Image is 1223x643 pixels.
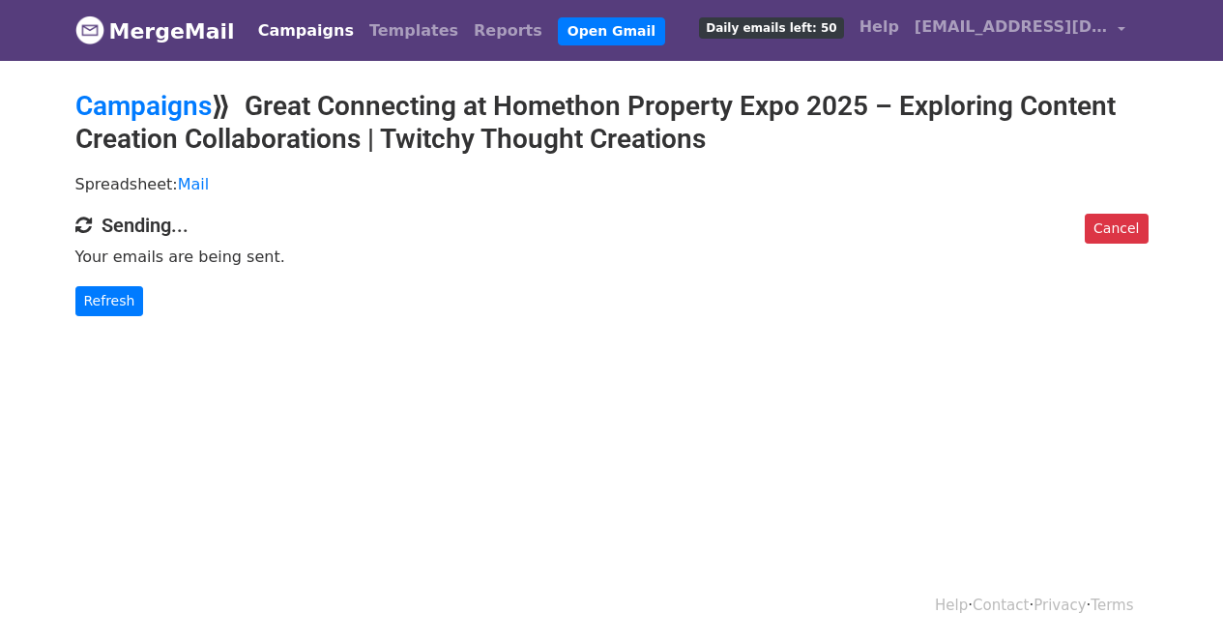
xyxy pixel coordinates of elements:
[1085,214,1148,244] a: Cancel
[75,286,144,316] a: Refresh
[75,247,1149,267] p: Your emails are being sent.
[75,174,1149,194] p: Spreadsheet:
[466,12,550,50] a: Reports
[558,17,665,45] a: Open Gmail
[852,8,907,46] a: Help
[691,8,851,46] a: Daily emails left: 50
[973,597,1029,614] a: Contact
[75,90,1149,155] h2: ⟫ Great Connecting at Homethon Property Expo 2025 – Exploring Content Creation Collaborations | T...
[75,214,1149,237] h4: Sending...
[75,11,235,51] a: MergeMail
[699,17,843,39] span: Daily emails left: 50
[75,15,104,44] img: MergeMail logo
[907,8,1133,53] a: [EMAIL_ADDRESS][DOMAIN_NAME]
[362,12,466,50] a: Templates
[915,15,1108,39] span: [EMAIL_ADDRESS][DOMAIN_NAME]
[935,597,968,614] a: Help
[250,12,362,50] a: Campaigns
[75,90,212,122] a: Campaigns
[1091,597,1133,614] a: Terms
[178,175,210,193] a: Mail
[1126,550,1223,643] iframe: Chat Widget
[1034,597,1086,614] a: Privacy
